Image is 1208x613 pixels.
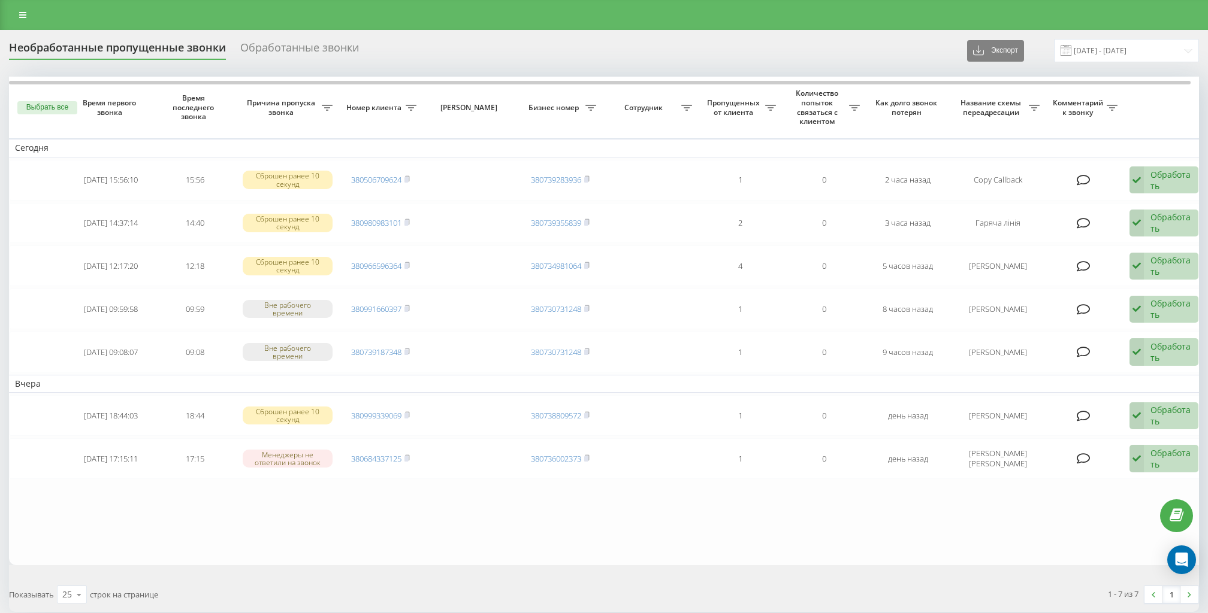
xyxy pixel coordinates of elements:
div: 25 [62,588,72,600]
td: [PERSON_NAME] [PERSON_NAME] [950,438,1046,479]
td: [PERSON_NAME] [950,332,1046,372]
td: 17:15 [153,438,237,479]
td: 9 часов назад [866,332,950,372]
td: [PERSON_NAME] [950,289,1046,329]
td: 0 [782,160,866,201]
td: [PERSON_NAME] [950,245,1046,286]
div: 1 - 7 из 7 [1108,588,1138,600]
td: [PERSON_NAME] [950,395,1046,436]
td: 1 [698,160,782,201]
div: Обработать [1150,254,1192,277]
td: 1 [698,438,782,479]
td: день назад [866,395,950,436]
td: 15:56 [153,160,237,201]
td: 0 [782,245,866,286]
div: Обработать [1150,341,1192,363]
div: Обработать [1150,169,1192,192]
span: Комментарий к звонку [1052,98,1107,117]
div: Обработать [1150,298,1192,320]
td: 09:59 [153,289,237,329]
a: 380739187348 [351,347,401,357]
div: Open Intercom Messenger [1167,545,1196,574]
td: Copy Callback [950,160,1046,201]
span: Пропущенных от клиента [704,98,765,117]
div: Обработать [1150,447,1192,470]
td: [DATE] 09:59:58 [69,289,153,329]
span: Количество попыток связаться с клиентом [788,89,849,126]
td: [DATE] 18:44:03 [69,395,153,436]
td: [DATE] 12:17:20 [69,245,153,286]
div: Обработать [1150,404,1192,427]
td: день назад [866,438,950,479]
td: [DATE] 17:15:11 [69,438,153,479]
td: [DATE] 15:56:10 [69,160,153,201]
td: 1 [698,332,782,372]
a: 380739355839 [531,217,581,228]
span: Время первого звонка [78,98,143,117]
span: Название схемы переадресации [956,98,1029,117]
a: 380730731248 [531,347,581,357]
a: 380991660397 [351,304,401,314]
td: 3 часа назад [866,203,950,244]
div: Менеджеры не ответили на звонок [243,450,333,468]
span: Причина пропуска звонка [243,98,322,117]
div: Сброшен ранее 10 секунд [243,214,333,232]
span: [PERSON_NAME] [433,103,508,113]
td: 1 [698,289,782,329]
span: Как долго звонок потерян [875,98,940,117]
td: 8 часов назад [866,289,950,329]
td: 09:08 [153,332,237,372]
div: Обработанные звонки [240,41,359,60]
td: 14:40 [153,203,237,244]
td: 2 [698,203,782,244]
a: 380738809572 [531,410,581,421]
td: 1 [698,395,782,436]
td: 4 [698,245,782,286]
div: Необработанные пропущенные звонки [9,41,226,60]
a: 1 [1162,586,1180,603]
td: [DATE] 14:37:14 [69,203,153,244]
td: Сегодня [9,139,1207,157]
span: строк на странице [90,589,158,600]
div: Сброшен ранее 10 секунд [243,257,333,275]
td: 12:18 [153,245,237,286]
span: Номер клиента [345,103,406,113]
a: 380506709624 [351,174,401,185]
button: Выбрать все [17,101,77,114]
a: 380966596364 [351,260,401,271]
td: 0 [782,438,866,479]
a: 380734981064 [531,260,581,271]
div: Вне рабочего времени [243,343,333,361]
td: 18:44 [153,395,237,436]
button: Экспорт [967,40,1024,62]
td: Гаряча лінія [950,203,1046,244]
div: Сброшен ранее 10 секунд [243,171,333,189]
div: Вне рабочего времени [243,300,333,318]
a: 380999339069 [351,410,401,421]
span: Сотрудник [608,103,681,113]
span: Бизнес номер [524,103,585,113]
td: [DATE] 09:08:07 [69,332,153,372]
td: 0 [782,289,866,329]
td: 0 [782,395,866,436]
a: 380980983101 [351,217,401,228]
span: Показывать [9,589,54,600]
td: 5 часов назад [866,245,950,286]
a: 380736002373 [531,453,581,464]
span: Время последнего звонка [162,93,227,122]
td: Вчера [9,375,1207,393]
a: 380739283936 [531,174,581,185]
td: 2 часа назад [866,160,950,201]
td: 0 [782,332,866,372]
a: 380730731248 [531,304,581,314]
td: 0 [782,203,866,244]
a: 380684337125 [351,453,401,464]
div: Обработать [1150,211,1192,234]
div: Сброшен ранее 10 секунд [243,406,333,424]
